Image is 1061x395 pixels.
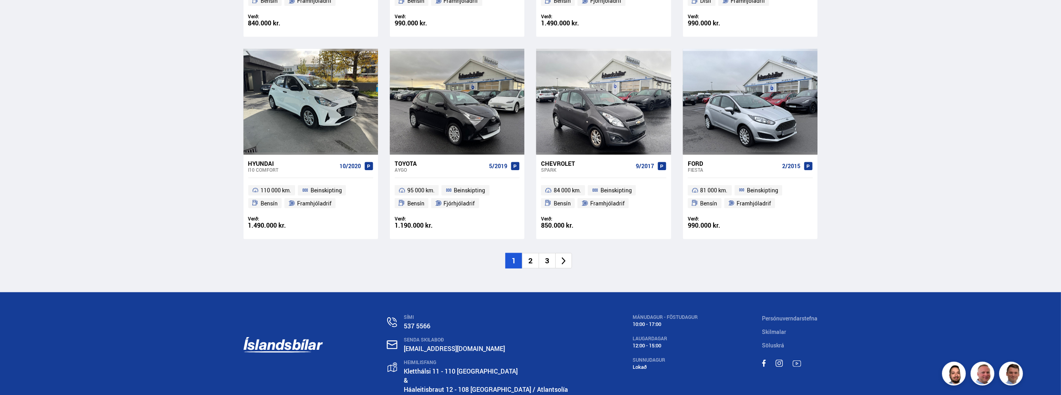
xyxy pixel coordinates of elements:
[688,20,750,27] div: 990.000 kr.
[700,199,718,208] span: Bensín
[633,364,698,370] div: Lokað
[541,222,604,229] div: 850.000 kr.
[747,186,778,195] span: Beinskipting
[554,186,581,195] span: 84 000 km.
[522,253,539,268] li: 2
[404,367,518,376] a: Kletthálsi 11 - 110 [GEOGRAPHIC_DATA]
[390,155,524,240] a: Toyota Aygo 5/2019 95 000 km. Beinskipting Bensín Fjórhjóladrif Verð: 1.190.000 kr.
[395,20,457,27] div: 990.000 kr.
[633,336,698,341] div: LAUGARDAGAR
[633,343,698,349] div: 12:00 - 15:00
[489,163,507,169] span: 5/2019
[404,376,408,385] strong: &
[248,167,336,173] div: i10 COMFORT
[6,3,30,27] button: Opna LiveChat spjallviðmót
[943,363,967,387] img: nhp88E3Fdnt1Opn2.png
[388,362,397,372] img: gp4YpyYFnEr45R34.svg
[404,322,430,330] a: 537 5566
[688,167,779,173] div: Fiesta
[395,167,486,173] div: Aygo
[297,199,332,208] span: Framhjóladrif
[505,253,522,268] li: 1
[601,186,632,195] span: Beinskipting
[454,186,485,195] span: Beinskipting
[248,160,336,167] div: Hyundai
[554,199,571,208] span: Bensín
[688,160,779,167] div: Ford
[395,222,457,229] div: 1.190.000 kr.
[633,314,698,320] div: MÁNUDAGUR - FÖSTUDAGUR
[404,337,568,343] div: SENDA SKILABOÐ
[633,357,698,363] div: SUNNUDAGUR
[407,199,424,208] span: Bensín
[541,20,604,27] div: 1.490.000 kr.
[311,186,342,195] span: Beinskipting
[407,186,435,195] span: 95 000 km.
[688,216,750,222] div: Verð:
[541,167,632,173] div: Spark
[404,360,568,365] div: HEIMILISFANG
[404,385,568,394] a: Háaleitisbraut 12 - 108 [GEOGRAPHIC_DATA] / Atlantsolía
[972,363,996,387] img: siFngHWaQ9KaOqBr.png
[541,216,604,222] div: Verð:
[340,163,361,169] span: 10/2020
[444,199,475,208] span: Fjórhjóladrif
[395,160,486,167] div: Toyota
[539,253,555,268] li: 3
[261,186,291,195] span: 110 000 km.
[387,317,397,327] img: n0V2lOsqF3l1V2iz.svg
[700,186,728,195] span: 81 000 km.
[395,13,457,19] div: Verð:
[762,341,784,349] a: Söluskrá
[541,13,604,19] div: Verð:
[688,13,750,19] div: Verð:
[762,314,817,322] a: Persónuverndarstefna
[248,20,311,27] div: 840.000 kr.
[395,216,457,222] div: Verð:
[683,155,817,240] a: Ford Fiesta 2/2015 81 000 km. Beinskipting Bensín Framhjóladrif Verð: 990.000 kr.
[248,216,311,222] div: Verð:
[248,222,311,229] div: 1.490.000 kr.
[536,155,671,240] a: Chevrolet Spark 9/2017 84 000 km. Beinskipting Bensín Framhjóladrif Verð: 850.000 kr.
[261,199,278,208] span: Bensín
[404,314,568,320] div: SÍMI
[541,160,632,167] div: Chevrolet
[762,328,786,336] a: Skilmalar
[737,199,771,208] span: Framhjóladrif
[633,321,698,327] div: 10:00 - 17:00
[782,163,800,169] span: 2/2015
[590,199,625,208] span: Framhjóladrif
[248,13,311,19] div: Verð:
[387,340,397,349] img: nHj8e-n-aHgjukTg.svg
[404,344,505,353] a: [EMAIL_ADDRESS][DOMAIN_NAME]
[688,222,750,229] div: 990.000 kr.
[244,155,378,240] a: Hyundai i10 COMFORT 10/2020 110 000 km. Beinskipting Bensín Framhjóladrif Verð: 1.490.000 kr.
[1000,363,1024,387] img: FbJEzSuNWCJXmdc-.webp
[636,163,654,169] span: 9/2017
